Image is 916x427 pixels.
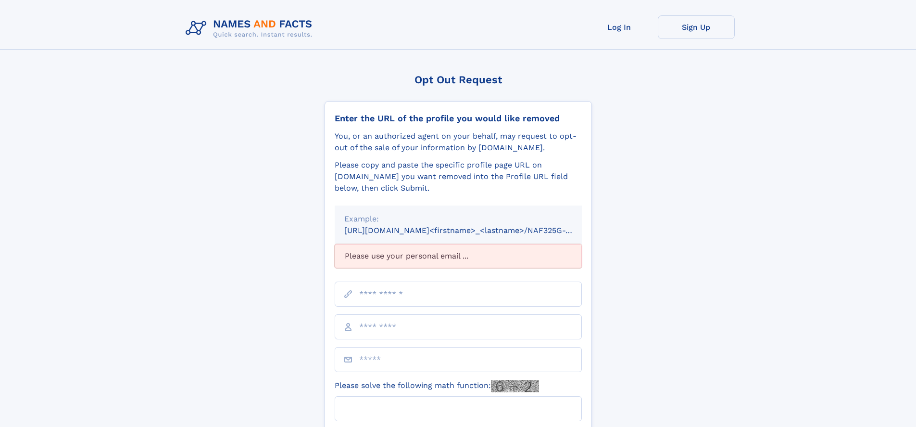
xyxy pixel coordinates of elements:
a: Sign Up [658,15,735,39]
label: Please solve the following math function: [335,380,539,392]
img: Logo Names and Facts [182,15,320,41]
div: Please use your personal email ... [335,244,582,268]
div: Enter the URL of the profile you would like removed [335,113,582,124]
div: Please copy and paste the specific profile page URL on [DOMAIN_NAME] you want removed into the Pr... [335,159,582,194]
small: [URL][DOMAIN_NAME]<firstname>_<lastname>/NAF325G-xxxxxxxx [344,226,600,235]
div: You, or an authorized agent on your behalf, may request to opt-out of the sale of your informatio... [335,130,582,154]
div: Opt Out Request [325,74,592,86]
div: Example: [344,213,572,225]
a: Log In [581,15,658,39]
